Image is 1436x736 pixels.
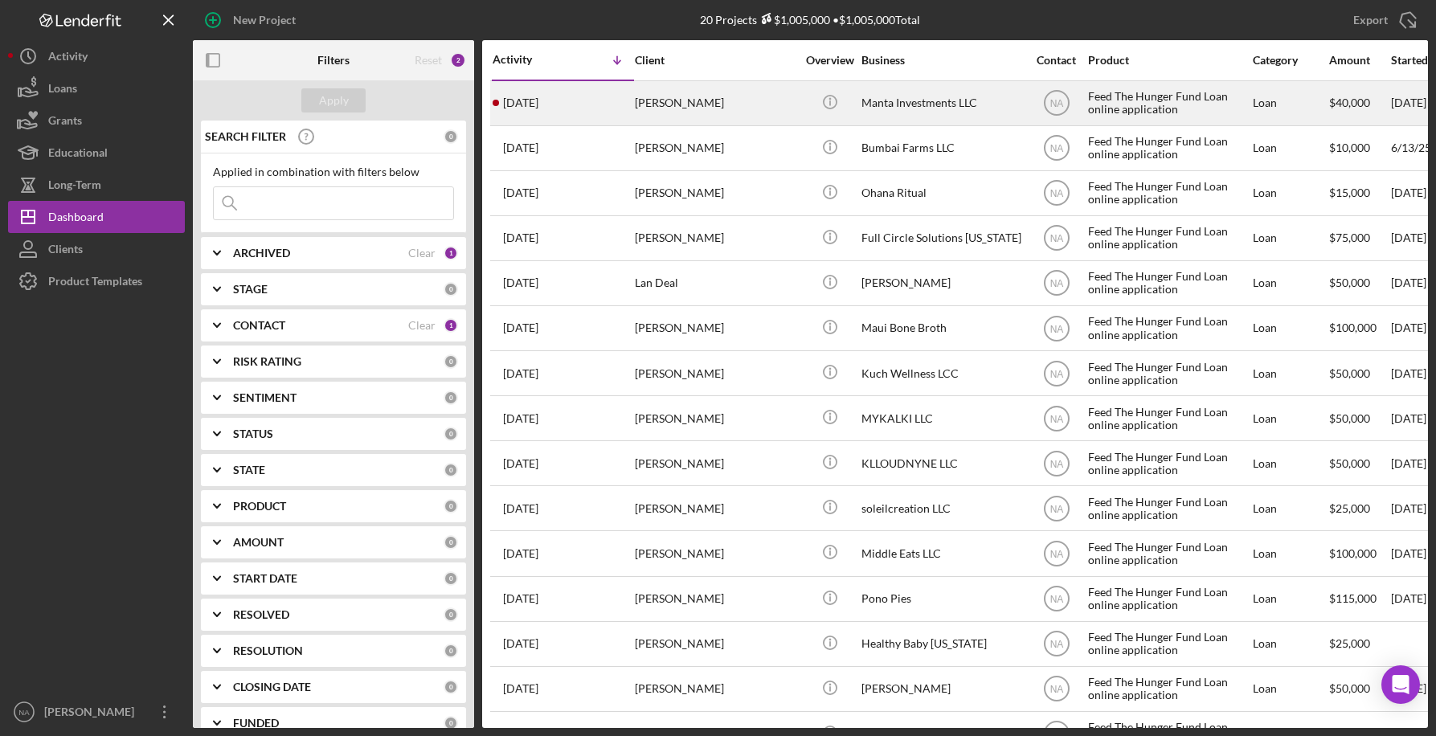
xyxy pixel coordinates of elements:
[233,391,297,404] b: SENTIMENT
[861,54,1022,67] div: Business
[233,283,268,296] b: STAGE
[1049,549,1063,560] text: NA
[635,262,796,305] div: Lan Deal
[1088,487,1249,530] div: Feed The Hunger Fund Loan online application
[635,623,796,665] div: [PERSON_NAME]
[800,54,860,67] div: Overview
[635,54,796,67] div: Client
[1088,262,1249,305] div: Feed The Hunger Fund Loan online application
[444,427,458,441] div: 0
[635,172,796,215] div: [PERSON_NAME]
[8,201,185,233] button: Dashboard
[1329,186,1370,199] span: $15,000
[233,536,284,549] b: AMOUNT
[48,40,88,76] div: Activity
[635,352,796,395] div: [PERSON_NAME]
[503,231,538,244] time: 2025-04-25 22:44
[444,499,458,513] div: 0
[861,127,1022,170] div: Bumbai Farms LLC
[861,307,1022,350] div: Maui Bone Broth
[444,129,458,144] div: 0
[503,367,538,380] time: 2025-04-15 19:42
[861,623,1022,665] div: Healthy Baby [US_STATE]
[1049,323,1063,334] text: NA
[233,717,279,730] b: FUNDED
[233,247,290,260] b: ARCHIVED
[1049,188,1063,199] text: NA
[1253,262,1328,305] div: Loan
[1329,636,1370,650] span: $25,000
[408,247,436,260] div: Clear
[233,681,311,693] b: CLOSING DATE
[1337,4,1428,36] button: Export
[635,578,796,620] div: [PERSON_NAME]
[8,265,185,297] button: Product Templates
[1329,681,1370,695] span: $50,000
[503,96,538,109] time: 2025-09-17 08:16
[1329,456,1370,470] span: $50,000
[8,40,185,72] button: Activity
[317,54,350,67] b: Filters
[861,668,1022,710] div: [PERSON_NAME]
[205,130,286,143] b: SEARCH FILTER
[1049,413,1063,424] text: NA
[1049,233,1063,244] text: NA
[1026,54,1086,67] div: Contact
[635,307,796,350] div: [PERSON_NAME]
[1381,665,1420,704] div: Open Intercom Messenger
[1049,503,1063,514] text: NA
[8,72,185,104] button: Loans
[444,318,458,333] div: 1
[233,319,285,332] b: CONTACT
[8,137,185,169] button: Educational
[635,82,796,125] div: [PERSON_NAME]
[1049,143,1063,154] text: NA
[193,4,312,36] button: New Project
[1329,141,1370,154] span: $10,000
[861,352,1022,395] div: Kuch Wellness LCC
[1088,442,1249,485] div: Feed The Hunger Fund Loan online application
[233,427,273,440] b: STATUS
[301,88,366,112] button: Apply
[1088,127,1249,170] div: Feed The Hunger Fund Loan online application
[503,547,538,560] time: 2025-01-20 02:30
[1088,578,1249,620] div: Feed The Hunger Fund Loan online application
[233,464,265,476] b: STATE
[503,502,538,515] time: 2025-02-06 17:11
[1088,397,1249,440] div: Feed The Hunger Fund Loan online application
[1253,668,1328,710] div: Loan
[444,535,458,550] div: 0
[861,262,1022,305] div: [PERSON_NAME]
[503,682,538,695] time: 2024-10-14 19:04
[635,487,796,530] div: [PERSON_NAME]
[319,88,349,112] div: Apply
[8,169,185,201] button: Long-Term
[8,233,185,265] button: Clients
[1088,307,1249,350] div: Feed The Hunger Fund Loan online application
[1253,127,1328,170] div: Loan
[503,186,538,199] time: 2025-06-12 21:51
[48,265,142,301] div: Product Templates
[503,457,538,470] time: 2025-02-12 22:53
[861,217,1022,260] div: Full Circle Solutions [US_STATE]
[48,72,77,108] div: Loans
[18,708,30,717] text: NA
[503,321,538,334] time: 2025-04-17 22:23
[635,668,796,710] div: [PERSON_NAME]
[1049,639,1063,650] text: NA
[415,54,442,67] div: Reset
[635,532,796,574] div: [PERSON_NAME]
[1253,487,1328,530] div: Loan
[1088,668,1249,710] div: Feed The Hunger Fund Loan online application
[1253,578,1328,620] div: Loan
[503,412,538,425] time: 2025-03-16 00:07
[444,680,458,694] div: 0
[408,319,436,332] div: Clear
[861,172,1022,215] div: Ohana Ritual
[48,201,104,237] div: Dashboard
[8,104,185,137] a: Grants
[1088,352,1249,395] div: Feed The Hunger Fund Loan online application
[444,607,458,622] div: 0
[1253,623,1328,665] div: Loan
[503,592,538,605] time: 2024-12-13 06:22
